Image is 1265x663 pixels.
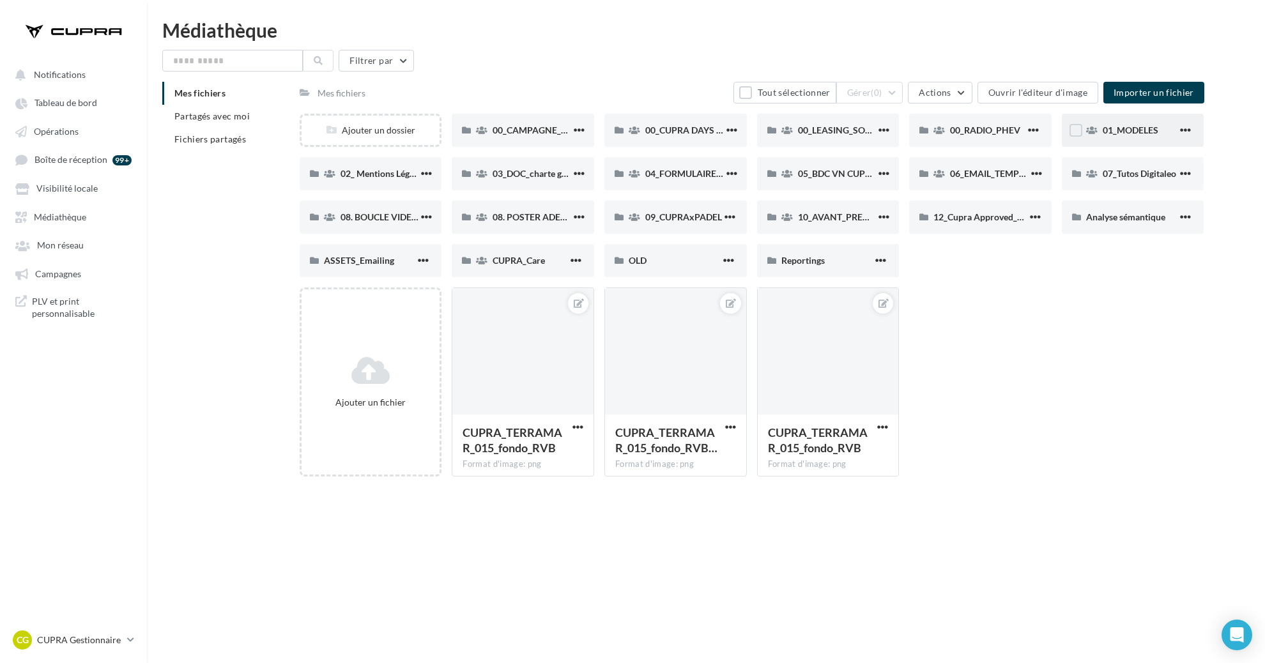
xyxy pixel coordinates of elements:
[8,148,139,171] a: Boîte de réception 99+
[645,125,738,135] span: 00_CUPRA DAYS (JPO)
[174,133,246,144] span: Fichiers partagés
[1222,620,1252,650] div: Open Intercom Messenger
[8,290,139,325] a: PLV et print personnalisable
[8,91,139,114] a: Tableau de bord
[37,240,84,251] span: Mon réseau
[615,425,717,455] span: CUPRA_TERRAMAR_015_fondo_RVB (1)
[8,176,139,199] a: Visibilité locale
[32,295,132,320] span: PLV et print personnalisable
[733,82,836,103] button: Tout sélectionner
[493,125,612,135] span: 00_CAMPAGNE_SEPTEMBRE
[37,634,122,646] p: CUPRA Gestionnaire
[977,82,1098,103] button: Ouvrir l'éditeur d'image
[871,88,882,98] span: (0)
[1103,168,1176,179] span: 07_Tutos Digitaleo
[307,396,435,409] div: Ajouter un fichier
[950,125,1020,135] span: 00_RADIO_PHEV
[629,255,647,266] span: OLD
[112,155,132,165] div: 99+
[919,87,951,98] span: Actions
[493,168,660,179] span: 03_DOC_charte graphique et GUIDELINES
[8,63,134,86] button: Notifications
[798,168,877,179] span: 05_BDC VN CUPRA
[645,211,722,222] span: 09_CUPRAxPADEL
[798,211,1007,222] span: 10_AVANT_PREMIÈRES_CUPRA (VENTES PRIVEES)
[36,183,98,194] span: Visibilité locale
[1103,82,1204,103] button: Importer un fichier
[1086,211,1165,222] span: Analyse sémantique
[174,88,226,98] span: Mes fichiers
[798,125,940,135] span: 00_LEASING_SOCIAL_ÉLECTRIQUE
[324,255,394,266] span: ASSETS_Emailing
[34,211,86,222] span: Médiathèque
[781,255,825,266] span: Reportings
[318,87,365,100] div: Mes fichiers
[174,111,250,121] span: Partagés avec moi
[615,459,736,470] div: Format d'image: png
[8,205,139,228] a: Médiathèque
[1114,87,1194,98] span: Importer un fichier
[836,82,903,103] button: Gérer(0)
[162,20,1250,40] div: Médiathèque
[463,425,562,455] span: CUPRA_TERRAMAR_015_fondo_RVB
[1103,125,1158,135] span: 01_MODELES
[10,628,137,652] a: CG CUPRA Gestionnaire
[768,459,889,470] div: Format d'image: png
[768,425,868,455] span: CUPRA_TERRAMAR_015_fondo_RVB
[341,168,425,179] span: 02_ Mentions Légales
[908,82,972,103] button: Actions
[34,69,86,80] span: Notifications
[8,119,139,142] a: Opérations
[493,211,574,222] span: 08. POSTER ADEME
[493,255,545,266] span: CUPRA_Care
[463,459,583,470] div: Format d'image: png
[34,155,107,165] span: Boîte de réception
[8,262,139,285] a: Campagnes
[17,634,29,646] span: CG
[35,268,81,279] span: Campagnes
[34,98,97,109] span: Tableau de bord
[933,211,1123,222] span: 12_Cupra Approved_OCCASIONS_GARANTIES
[302,124,440,137] div: Ajouter un dossier
[341,211,509,222] span: 08. BOUCLE VIDEO ECRAN SHOWROOM
[339,50,414,72] button: Filtrer par
[950,168,1098,179] span: 06_EMAIL_TEMPLATE HTML CUPRA
[8,233,139,256] a: Mon réseau
[645,168,835,179] span: 04_FORMULAIRE DES DEMANDES CRÉATIVES
[34,126,79,137] span: Opérations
